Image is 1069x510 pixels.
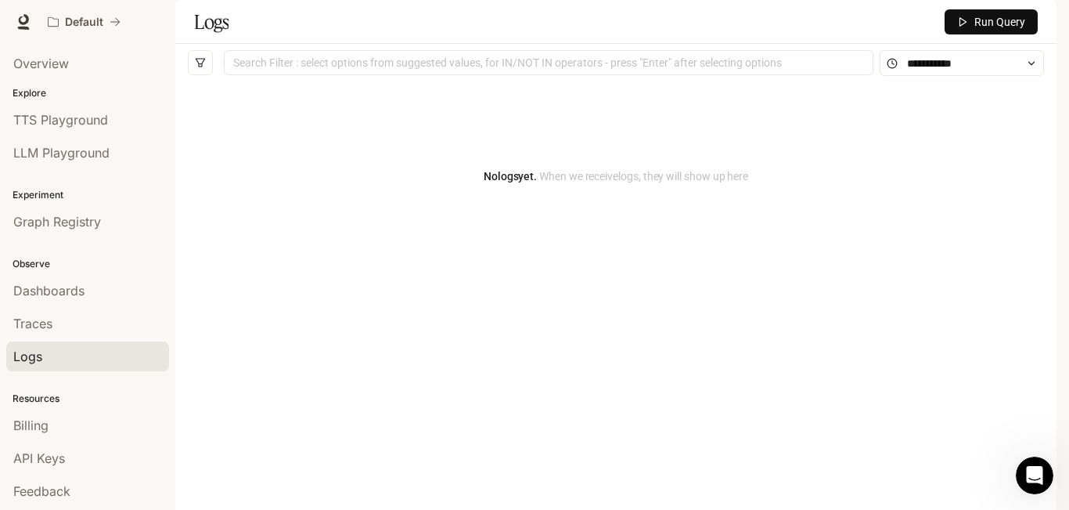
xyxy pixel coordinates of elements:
[41,6,128,38] button: All workspaces
[537,170,748,183] span: When we receive logs , they will show up here
[484,168,748,185] article: No logs yet.
[188,50,213,75] button: filter
[65,16,103,29] p: Default
[945,9,1038,34] button: Run Query
[1016,457,1053,494] iframe: Intercom live chat
[974,13,1025,31] span: Run Query
[195,57,206,68] span: filter
[194,6,229,38] h1: Logs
